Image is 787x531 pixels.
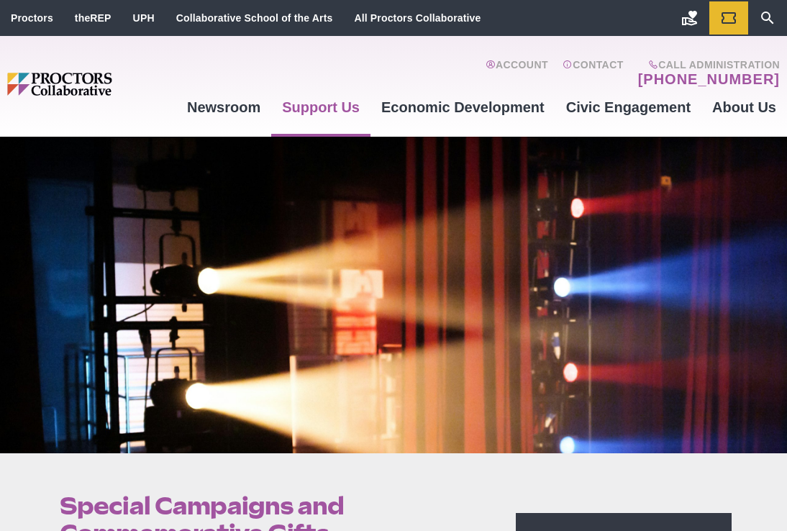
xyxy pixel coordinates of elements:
a: Economic Development [370,88,555,127]
a: Search [748,1,787,35]
a: [PHONE_NUMBER] [638,71,780,88]
a: Newsroom [176,88,271,127]
a: Account [486,59,548,88]
a: All Proctors Collaborative [354,12,481,24]
a: theREP [75,12,112,24]
a: Proctors [11,12,53,24]
a: About Us [701,88,787,127]
a: Contact [563,59,624,88]
a: Support Us [271,88,370,127]
a: UPH [133,12,155,24]
a: Collaborative School of the Arts [176,12,333,24]
a: Civic Engagement [555,88,701,127]
span: Call Administration [634,59,780,71]
img: Proctors logo [7,73,176,95]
